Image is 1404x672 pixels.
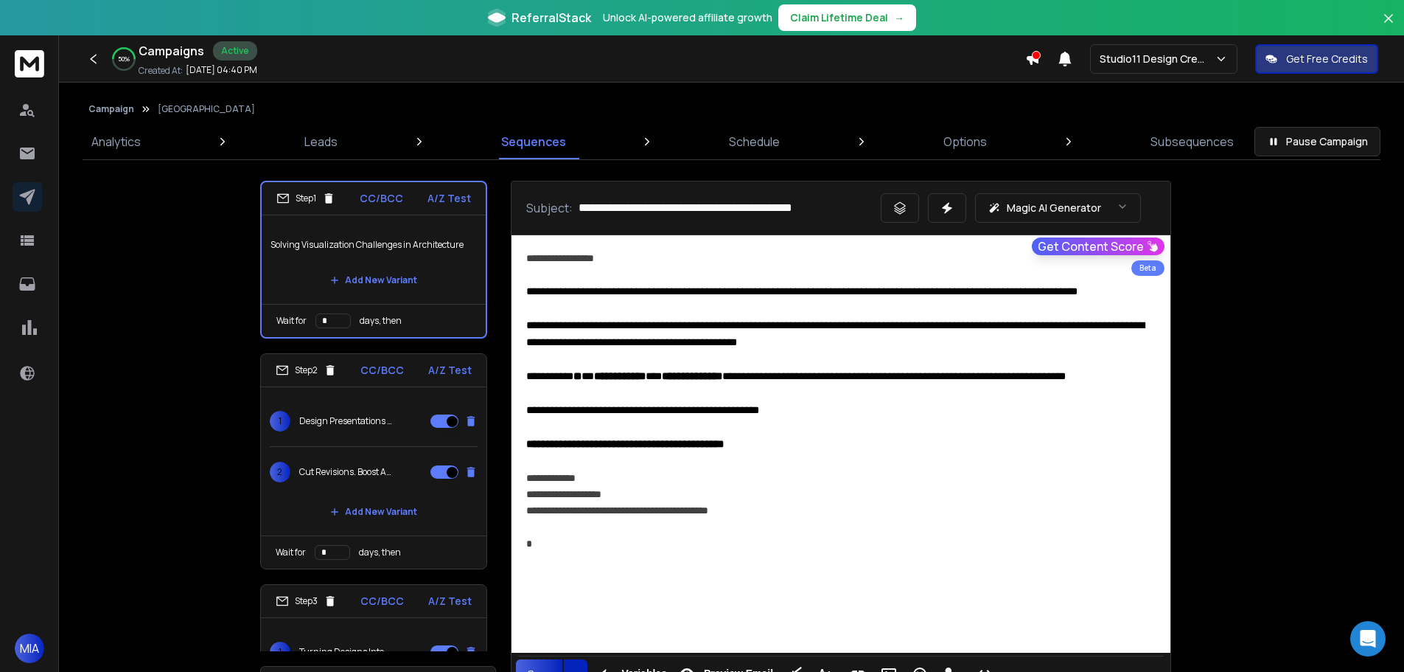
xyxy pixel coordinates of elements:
p: Created At: [139,65,183,77]
span: 2 [270,462,290,482]
button: Claim Lifetime Deal→ [778,4,916,31]
button: Add New Variant [318,497,429,527]
a: Leads [296,124,346,159]
p: Wait for [276,547,306,558]
p: Unlock AI-powered affiliate growth [603,10,772,25]
button: Get Content Score [1032,238,1164,255]
li: Step2CC/BCCA/Z Test1Design Presentations Clients Don’t Forget2Cut Revisions. Boost Approvals.Add ... [260,353,487,569]
p: CC/BCC [360,363,404,378]
p: Wait for [276,315,307,327]
p: Subject: [526,199,573,217]
p: [DATE] 04:40 PM [186,64,257,76]
a: Subsequences [1142,124,1243,159]
p: days, then [359,547,401,558]
p: Schedule [729,133,780,150]
p: CC/BCC [360,191,403,206]
span: → [894,10,904,25]
p: Sequences [501,133,566,150]
button: Campaign [88,103,134,115]
button: Add New Variant [318,266,429,295]
a: Options [935,124,996,159]
span: 1 [270,411,290,432]
div: Step 2 [276,364,337,377]
p: Options [943,133,987,150]
span: ReferralStack [511,9,591,27]
button: MIA [15,634,44,663]
p: days, then [360,315,402,327]
p: [GEOGRAPHIC_DATA] [158,103,255,115]
a: Schedule [720,124,789,159]
p: 50 % [118,55,130,63]
div: Open Intercom Messenger [1350,621,1386,657]
li: Step1CC/BCCA/Z TestSolving Visualization Challenges in ArchitectureAdd New VariantWait fordays, then [260,181,487,339]
p: A/Z Test [428,594,472,609]
p: Subsequences [1150,133,1234,150]
button: Close banner [1379,9,1398,44]
div: Step 1 [276,192,335,205]
p: Get Free Credits [1286,52,1368,66]
button: Magic AI Generator [975,193,1141,223]
div: Beta [1131,260,1164,276]
p: CC/BCC [360,594,404,609]
p: Leads [304,133,338,150]
p: Cut Revisions. Boost Approvals. [299,466,394,478]
div: Active [213,41,257,60]
p: Studio11 Design Creative [1100,52,1215,66]
p: Solving Visualization Challenges in Architecture [270,224,477,266]
p: Turning Designs Into Experiences [299,646,394,658]
button: Get Free Credits [1255,44,1378,74]
p: Magic AI Generator [1007,201,1101,215]
button: Pause Campaign [1254,127,1380,156]
a: Analytics [83,124,150,159]
span: 1 [270,642,290,662]
p: Design Presentations Clients Don’t Forget [299,415,394,427]
p: A/Z Test [427,191,471,206]
p: Analytics [91,133,141,150]
a: Sequences [492,124,575,159]
h1: Campaigns [139,42,204,60]
p: A/Z Test [428,363,472,378]
div: Step 3 [276,595,337,608]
